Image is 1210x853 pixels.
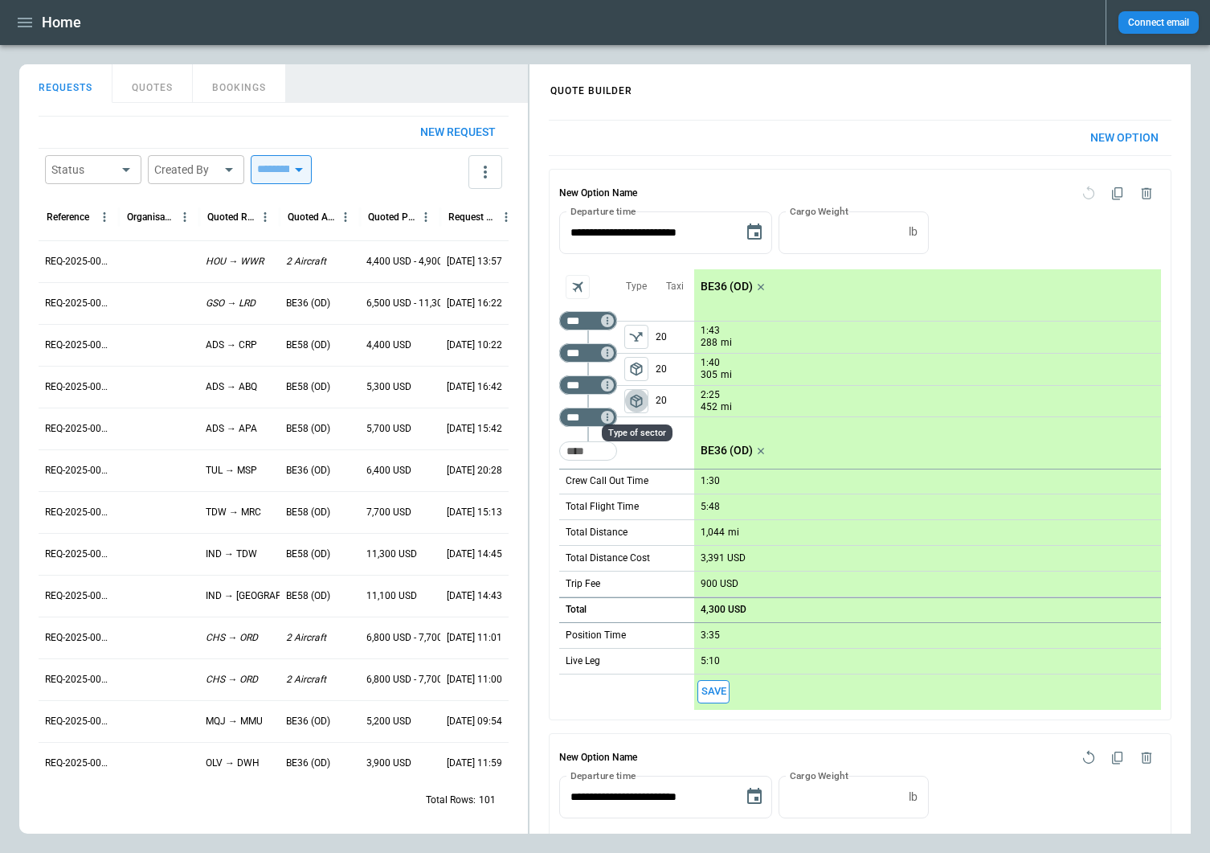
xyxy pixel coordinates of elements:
p: mi [721,400,732,414]
p: 5,700 USD [366,422,411,436]
h6: New Option Name [559,179,637,208]
p: [DATE] 14:45 [447,547,502,561]
div: Reference [47,211,89,223]
p: 3:35 [701,629,720,642]
p: CHS → ORD [206,631,258,645]
p: Live Leg [566,654,600,668]
p: [DATE] 14:43 [447,589,502,603]
p: 4,400 USD [366,338,411,352]
label: Departure time [570,204,636,218]
div: Too short [559,441,617,461]
p: CHS → ORD [206,673,258,687]
p: mi [721,336,732,350]
p: 11,100 USD [366,589,417,603]
p: 101 [479,794,496,807]
p: REQ-2025-000243 [45,631,112,645]
p: REQ-2025-000246 [45,506,112,519]
p: 1:43 [701,325,720,337]
p: Total Rows: [426,794,476,807]
p: REQ-2025-000240 [45,757,112,770]
p: ADS → ABQ [206,380,257,394]
p: 6,400 USD [366,464,411,478]
h4: QUOTE BUILDER [531,68,652,105]
button: Quoted Aircraft column menu [335,207,356,228]
button: New request [407,117,509,148]
div: Too short [559,408,617,427]
p: REQ-2025-000241 [45,715,112,728]
p: REQ-2025-000251 [45,297,112,310]
p: GSO → LRD [206,297,255,310]
label: Departure time [570,769,636,782]
p: [DATE] 16:42 [447,380,502,394]
p: 1,044 [701,527,725,539]
p: OLV → DWH [206,757,260,770]
p: 305 [701,368,717,382]
p: 2 Aircraft [286,673,326,687]
div: Quoted Route [207,211,255,223]
label: Cargo Weight [790,769,848,782]
p: Total Distance [566,526,627,539]
div: Not found [559,311,617,330]
button: left aligned [624,389,648,413]
span: Save this aircraft quote and copy details to clipboard [697,680,730,703]
p: Trip Fee [566,577,600,591]
p: 4,400 USD - 4,900 USD [366,255,464,269]
p: 6,800 USD - 7,700 USD [366,631,464,645]
p: REQ-2025-000248 [45,422,112,436]
p: Taxi [666,280,684,293]
div: Quoted Aircraft [288,211,335,223]
button: Choose date, selected date is Aug 14, 2025 [738,781,771,813]
span: Type of sector [624,357,648,381]
p: BE36 (OD) [701,280,753,293]
p: REQ-2025-000244 [45,589,112,603]
label: Cargo Weight [790,204,848,218]
p: BE58 (OD) [286,422,330,436]
p: 2 Aircraft [286,255,326,269]
p: lb [909,225,918,239]
p: TUL → MSP [206,464,257,478]
p: 4,300 USD [701,604,746,616]
button: left aligned [624,325,648,349]
p: 900 USD [701,578,738,590]
p: 2 Aircraft [286,631,326,645]
p: [DATE] 11:01 [447,631,502,645]
span: Delete quote option [1132,744,1161,773]
p: Type [626,280,647,293]
p: [DATE] 10:22 [447,338,502,352]
p: BE36 (OD) [286,715,330,728]
button: Request Created At (UTC-05:00) column menu [496,207,517,228]
p: BE36 (OD) [701,444,753,457]
p: 5:48 [701,501,720,513]
p: BE58 (OD) [286,380,330,394]
p: REQ-2025-000245 [45,547,112,561]
span: package_2 [628,361,644,377]
div: scrollable content [694,269,1161,710]
p: 2:25 [701,389,720,401]
p: 20 [656,354,694,385]
button: REQUESTS [19,64,112,103]
p: 6,800 USD - 7,700 USD [366,673,464,687]
button: Quoted Route column menu [255,207,276,228]
p: mi [728,526,739,539]
span: Duplicate quote option [1103,744,1132,773]
button: Reference column menu [94,207,115,228]
p: 20 [656,386,694,416]
p: 7,700 USD [366,506,411,519]
p: [DATE] 11:00 [447,673,502,687]
p: IND → [GEOGRAPHIC_DATA] [206,589,329,603]
span: Aircraft selection [566,275,590,299]
div: Created By [154,162,219,178]
span: Reset quote option [1074,744,1103,773]
div: Quoted Price [368,211,415,223]
span: Duplicate quote option [1103,179,1132,208]
p: 3,391 USD [701,552,746,564]
button: BOOKINGS [193,64,286,103]
div: Too short [559,343,617,363]
span: package_2 [628,393,644,409]
p: BE58 (OD) [286,338,330,352]
p: BE36 (OD) [286,757,330,770]
button: QUOTES [112,64,193,103]
div: Organisation [127,211,174,223]
p: BE58 (OD) [286,589,330,603]
span: Type of sector [624,325,648,349]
